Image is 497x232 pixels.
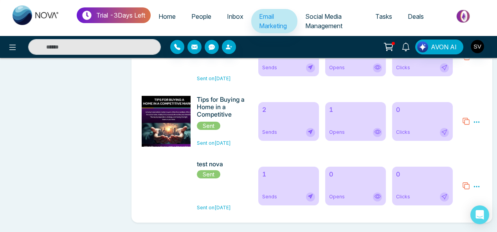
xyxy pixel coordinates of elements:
[262,64,277,71] span: Sends
[305,13,342,30] span: Social Media Management
[375,13,392,20] span: Tasks
[431,42,457,52] span: AVON AI
[471,40,484,53] img: User Avatar
[415,40,463,54] button: AVON AI
[96,11,145,20] p: Trial - 3 Days Left
[197,96,249,119] h6: Tips for Buying a Home in a Competitive Market
[396,64,410,71] span: Clicks
[227,13,243,20] span: Inbox
[184,9,219,24] a: People
[470,205,489,224] div: Open Intercom Messenger
[329,171,382,178] h6: 0
[197,140,231,146] span: Sent on [DATE]
[436,7,492,25] img: Market-place.gif
[197,160,249,168] h6: test nova
[408,13,424,20] span: Deals
[329,193,345,200] span: Opens
[151,9,184,24] a: Home
[158,13,176,20] span: Home
[197,76,231,81] span: Sent on [DATE]
[297,9,367,33] a: Social Media Management
[197,170,220,178] span: Sent
[329,64,345,71] span: Opens
[262,171,315,178] h6: 1
[400,9,432,24] a: Deals
[251,9,297,33] a: Email Marketing
[262,106,315,113] h6: 2
[396,106,449,113] h6: 0
[259,13,287,30] span: Email Marketing
[114,165,224,168] img: novacrm
[417,41,428,52] img: Lead Flow
[197,122,220,130] span: Sent
[197,205,231,210] span: Sent on [DATE]
[396,129,410,136] span: Clicks
[262,193,277,200] span: Sends
[396,193,410,200] span: Clicks
[329,129,345,136] span: Opens
[329,106,382,113] h6: 1
[262,129,277,136] span: Sends
[191,13,211,20] span: People
[13,5,59,25] img: Nova CRM Logo
[367,9,400,24] a: Tasks
[396,171,449,178] h6: 0
[219,9,251,24] a: Inbox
